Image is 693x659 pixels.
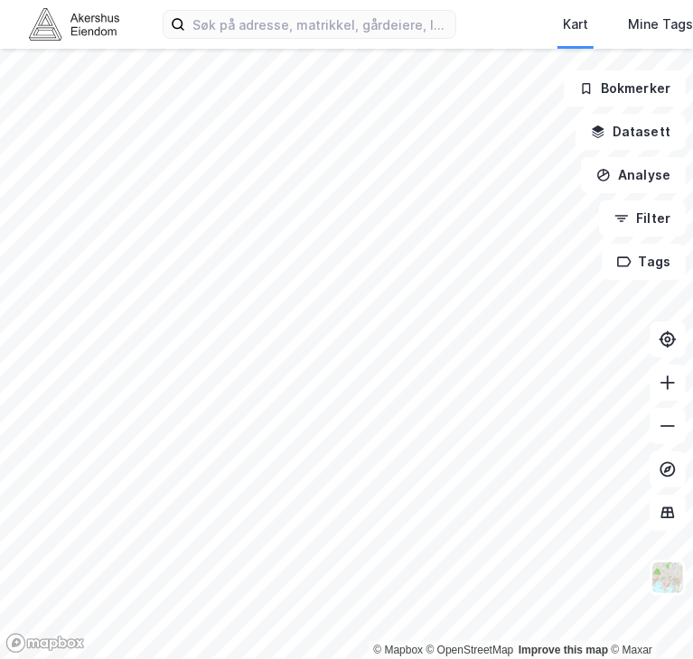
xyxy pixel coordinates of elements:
button: Tags [602,244,686,280]
a: Improve this map [519,644,608,656]
iframe: Chat Widget [603,572,693,659]
a: Mapbox [373,644,423,656]
a: OpenStreetMap [426,644,514,656]
button: Bokmerker [564,70,686,107]
div: Kart [563,14,588,35]
button: Datasett [576,114,686,150]
div: Kontrollprogram for chat [603,572,693,659]
div: Mine Tags [628,14,693,35]
input: Søk på adresse, matrikkel, gårdeiere, leietakere eller personer [185,11,455,38]
a: Mapbox homepage [5,633,85,654]
img: akershus-eiendom-logo.9091f326c980b4bce74ccdd9f866810c.svg [29,8,119,40]
button: Filter [599,200,686,237]
button: Analyse [581,157,686,193]
img: Z [651,561,685,595]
